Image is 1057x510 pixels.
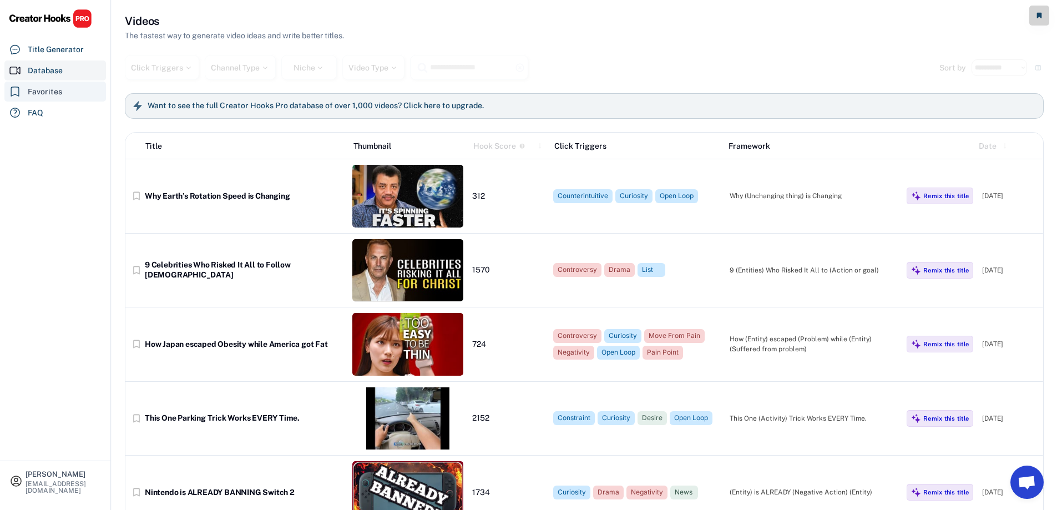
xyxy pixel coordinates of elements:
[472,265,544,275] div: 1570
[211,64,270,72] div: Channel Type
[558,488,586,497] div: Curiosity
[125,13,159,29] h3: Videos
[598,488,619,497] div: Drama
[602,413,630,423] div: Curiosity
[911,191,921,201] img: MagicMajor%20%28Purple%29.svg
[923,415,969,422] div: Remix this title
[145,140,162,152] div: Title
[473,140,516,152] div: Hook Score
[28,65,63,77] div: Database
[923,192,969,200] div: Remix this title
[642,265,661,275] div: List
[28,107,43,119] div: FAQ
[145,191,343,201] div: Why Earth’s Rotation Speed is Changing
[131,265,142,276] button: bookmark_border
[352,313,463,376] img: thumbnail%20%2851%29.jpg
[730,413,898,423] div: This One (Activity) Trick Works EVERY Time.
[352,165,463,228] img: thumbnail%20%2862%29.jpg
[923,340,969,348] div: Remix this title
[601,348,635,357] div: Open Loop
[979,140,997,152] div: Date
[730,265,898,275] div: 9 (Entities) Who Risked It All to (Action or goal)
[26,481,101,494] div: [EMAIL_ADDRESS][DOMAIN_NAME]
[642,413,662,423] div: Desire
[554,140,720,152] div: Click Triggers
[729,140,894,152] div: Framework
[348,64,398,72] div: Video Type
[674,413,708,423] div: Open Loop
[982,339,1038,349] div: [DATE]
[558,191,608,201] div: Counterintuitive
[730,487,898,497] div: (Entity) is ALREADY (Negative Action) (Entity)
[9,9,92,28] img: CHPRO%20Logo.svg
[558,265,597,275] div: Controversy
[353,140,464,152] div: Thumbnail
[620,191,648,201] div: Curiosity
[1010,466,1044,499] a: Bate-papo aberto
[911,339,921,349] img: MagicMajor%20%28Purple%29.svg
[911,413,921,423] img: MagicMajor%20%28Purple%29.svg
[631,488,663,497] div: Negativity
[558,413,590,423] div: Constraint
[982,413,1038,423] div: [DATE]
[472,340,544,350] div: 724
[730,334,898,354] div: How (Entity) escaped (Problem) while (Entity) (Suffered from problem)
[26,471,101,478] div: [PERSON_NAME]
[145,340,343,350] div: How Japan escaped Obesity while America got Fat
[730,191,898,201] div: Why (Unchanging thing) is Changing
[558,348,590,357] div: Negativity
[609,265,630,275] div: Drama
[939,64,966,72] div: Sort by
[609,331,637,341] div: Curiosity
[558,331,597,341] div: Controversy
[352,387,463,450] img: thumbnail%20%2864%29.jpg
[647,348,679,357] div: Pain Point
[911,487,921,497] img: MagicMajor%20%28Purple%29.svg
[148,101,484,111] h6: Want to see the full Creator Hooks Pro database of over 1,000 videos? Click here to upgrade.
[923,266,969,274] div: Remix this title
[294,64,325,72] div: Niche
[649,331,700,341] div: Move From Pain
[131,487,142,498] button: bookmark_border
[675,488,694,497] div: News
[472,191,544,201] div: 312
[131,190,142,201] button: bookmark_border
[28,44,84,55] div: Title Generator
[131,64,193,72] div: Click Triggers
[911,265,921,275] img: MagicMajor%20%28Purple%29.svg
[982,265,1038,275] div: [DATE]
[982,487,1038,497] div: [DATE]
[125,30,344,42] div: The fastest way to generate video ideas and write better titles.
[131,339,142,350] button: bookmark_border
[145,413,343,423] div: This One Parking Trick Works EVERY Time.
[472,413,544,423] div: 2152
[472,488,544,498] div: 1734
[131,413,142,424] button: bookmark_border
[352,239,463,302] img: thumbnail%20%2869%29.jpg
[982,191,1038,201] div: [DATE]
[28,86,62,98] div: Favorites
[660,191,694,201] div: Open Loop
[145,488,343,498] div: Nintendo is ALREADY BANNING Switch 2
[145,260,343,280] div: 9 Celebrities Who Risked It All to Follow [DEMOGRAPHIC_DATA]
[923,488,969,496] div: Remix this title
[515,63,525,73] button: highlight_remove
